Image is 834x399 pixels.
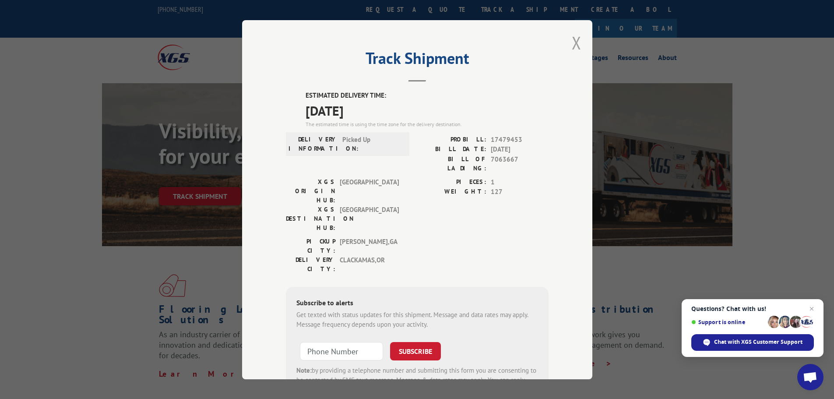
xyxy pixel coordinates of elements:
[797,364,823,390] div: Open chat
[491,154,549,173] span: 7063667
[286,205,335,232] label: XGS DESTINATION HUB:
[306,120,549,128] div: The estimated time is using the time zone for the delivery destination.
[300,342,383,360] input: Phone Number
[691,305,814,312] span: Questions? Chat with us!
[296,310,538,329] div: Get texted with status updates for this shipment. Message and data rates may apply. Message frequ...
[286,255,335,273] label: DELIVERY CITY:
[306,91,549,101] label: ESTIMATED DELIVERY TIME:
[340,237,399,255] span: [PERSON_NAME] , GA
[806,304,817,314] span: Close chat
[491,187,549,197] span: 127
[296,365,538,395] div: by providing a telephone number and submitting this form you are consenting to be contacted by SM...
[390,342,441,360] button: SUBSCRIBE
[491,134,549,145] span: 17479453
[714,338,802,346] span: Chat with XGS Customer Support
[296,366,312,374] strong: Note:
[286,177,335,205] label: XGS ORIGIN HUB:
[340,205,399,232] span: [GEOGRAPHIC_DATA]
[417,177,486,187] label: PIECES:
[491,177,549,187] span: 1
[691,319,765,325] span: Support is online
[417,154,486,173] label: BILL OF LADING:
[289,134,338,153] label: DELIVERY INFORMATION:
[491,145,549,155] span: [DATE]
[306,100,549,120] span: [DATE]
[340,255,399,273] span: CLACKAMAS , OR
[340,177,399,205] span: [GEOGRAPHIC_DATA]
[572,31,581,54] button: Close modal
[342,134,401,153] span: Picked Up
[296,297,538,310] div: Subscribe to alerts
[417,187,486,197] label: WEIGHT:
[286,52,549,69] h2: Track Shipment
[691,334,814,351] div: Chat with XGS Customer Support
[417,134,486,145] label: PROBILL:
[286,237,335,255] label: PICKUP CITY:
[417,145,486,155] label: BILL DATE:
